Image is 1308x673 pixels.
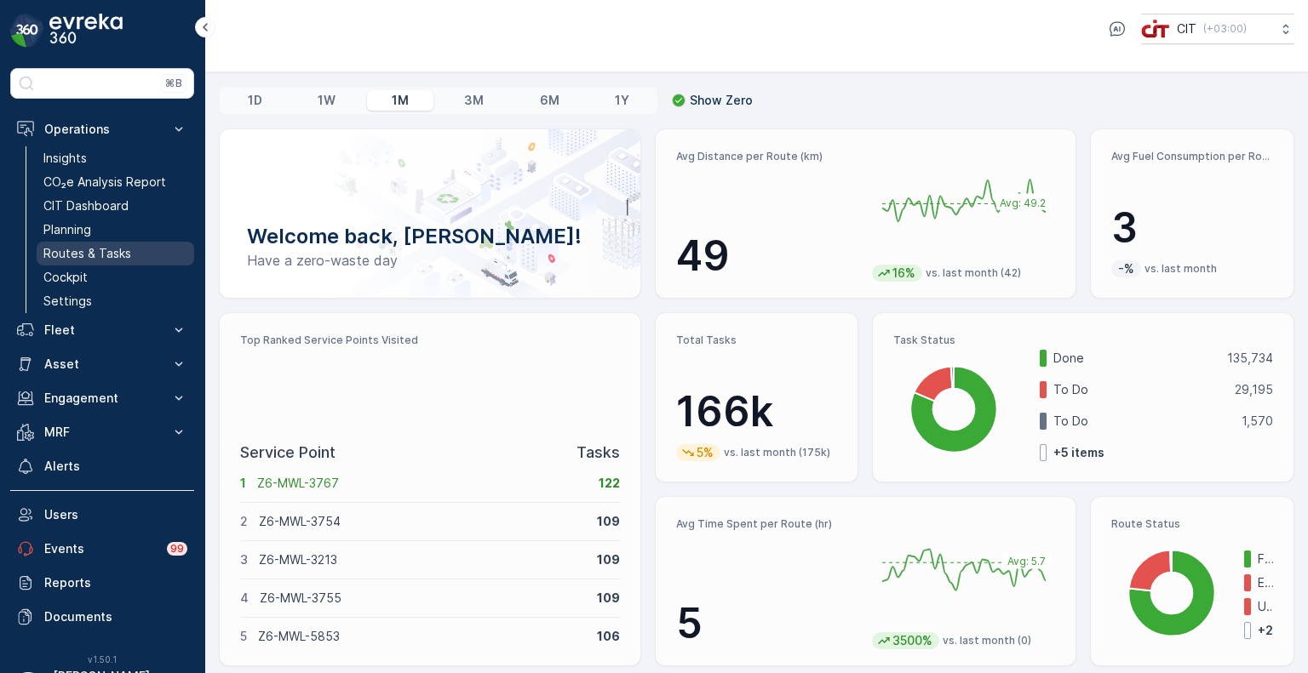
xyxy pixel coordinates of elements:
[1053,413,1231,430] p: To Do
[240,590,249,607] p: 4
[10,449,194,483] a: Alerts
[43,197,129,214] p: CIT Dashboard
[240,628,247,645] p: 5
[690,92,753,109] p: Show Zero
[10,313,194,347] button: Fleet
[10,566,194,600] a: Reports
[10,600,194,634] a: Documents
[44,322,160,339] p: Fleet
[10,654,194,664] span: v 1.50.1
[44,458,187,475] p: Alerts
[10,415,194,449] button: MRF
[259,551,586,568] p: Z6-MWL-3213
[43,150,87,167] p: Insights
[891,265,917,282] p: 16%
[1227,350,1273,367] p: 135,734
[676,598,859,649] p: 5
[926,266,1021,280] p: vs. last month (42)
[43,293,92,310] p: Settings
[891,632,934,649] p: 3500%
[44,121,160,138] p: Operations
[615,92,629,109] p: 1Y
[1116,260,1136,277] p: -%
[464,92,484,109] p: 3M
[599,475,620,492] p: 122
[1144,262,1217,276] p: vs. last month
[44,574,187,591] p: Reports
[257,475,588,492] p: Z6-MWL-3767
[1053,350,1216,367] p: Done
[392,92,409,109] p: 1M
[943,634,1031,647] p: vs. last month (0)
[318,92,336,109] p: 1W
[37,170,194,194] a: CO₂e Analysis Report
[44,356,160,373] p: Asset
[260,590,586,607] p: Z6-MWL-3755
[676,386,838,437] p: 166k
[44,390,160,407] p: Engagement
[724,446,830,459] p: vs. last month (175k)
[247,250,613,271] p: Have a zero-waste day
[259,513,586,530] p: Z6-MWL-3754
[676,231,859,282] p: 49
[43,245,131,262] p: Routes & Tasks
[1111,150,1273,163] p: Avg Fuel Consumption per Route (lt)
[676,150,859,163] p: Avg Distance per Route (km)
[37,218,194,242] a: Planning
[1141,20,1170,38] img: cit-logo_pOk6rL0.png
[240,334,620,347] p: Top Ranked Service Points Visited
[44,424,160,441] p: MRF
[1258,574,1273,591] p: Expired
[37,265,194,289] a: Cockpit
[676,517,859,531] p: Avg Time Spent per Route (hr)
[1053,444,1104,461] p: + 5 items
[1111,202,1273,254] p: 3
[10,498,194,532] a: Users
[597,551,620,568] p: 109
[43,221,91,238] p: Planning
[1177,20,1196,37] p: CIT
[1258,550,1273,567] p: Finished
[1203,22,1247,36] p: ( +03:00 )
[37,242,194,265] a: Routes & Tasks
[540,92,559,109] p: 6M
[37,289,194,313] a: Settings
[1053,381,1224,398] p: To Do
[44,608,187,625] p: Documents
[37,146,194,170] a: Insights
[1235,381,1273,398] p: 29,195
[676,334,838,347] p: Total Tasks
[1258,598,1273,615] p: Undispatched
[43,174,166,191] p: CO₂e Analysis Report
[1242,413,1273,430] p: 1,570
[247,223,613,250] p: Welcome back, [PERSON_NAME]!
[893,334,1273,347] p: Task Status
[10,112,194,146] button: Operations
[43,269,88,286] p: Cockpit
[1141,14,1294,44] button: CIT(+03:00)
[49,14,123,48] img: logo_dark-DEwI_e13.png
[240,475,246,492] p: 1
[10,14,44,48] img: logo
[597,513,620,530] p: 109
[695,444,715,461] p: 5%
[240,513,248,530] p: 2
[44,506,187,523] p: Users
[10,381,194,415] button: Engagement
[240,441,336,465] p: Service Point
[597,590,620,607] p: 109
[44,540,157,557] p: Events
[597,628,620,645] p: 106
[1111,517,1273,531] p: Route Status
[577,441,620,465] p: Tasks
[258,628,586,645] p: Z6-MWL-5853
[240,551,248,568] p: 3
[165,77,182,90] p: ⌘B
[37,194,194,218] a: CIT Dashboard
[10,532,194,566] a: Events99
[10,347,194,381] button: Asset
[169,541,184,556] p: 99
[248,92,262,109] p: 1D
[1258,622,1276,639] p: + 2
